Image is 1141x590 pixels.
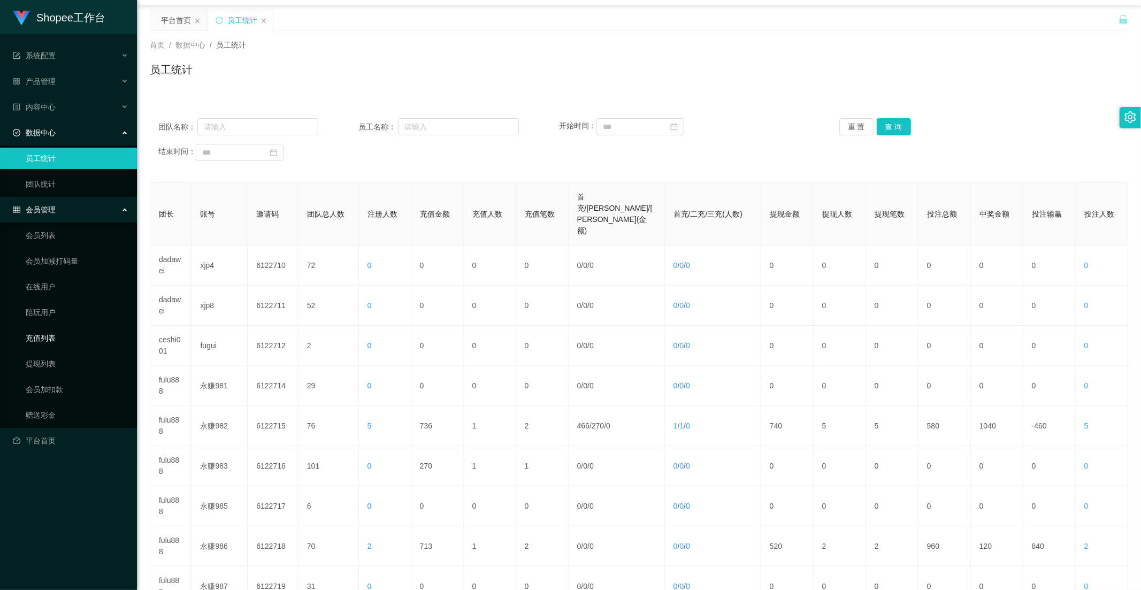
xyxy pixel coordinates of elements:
td: 0 [516,486,569,526]
td: 0 [761,366,814,406]
td: 0 [971,486,1023,526]
span: 员工名称： [358,121,397,133]
span: 0 [589,381,594,390]
td: 1 [464,526,516,566]
button: 查 询 [877,118,911,135]
span: 0 [583,462,587,470]
span: 充值人数 [472,210,502,218]
h1: 员工统计 [150,62,193,78]
td: 1 [464,406,516,446]
span: 0 [583,341,587,350]
td: 0 [1023,326,1076,366]
td: / / [665,326,761,366]
td: 72 [298,246,359,286]
td: 0 [918,486,971,526]
span: 0 [673,261,678,270]
td: 29 [298,366,359,406]
span: 0 [673,502,678,510]
span: 系统配置 [13,51,56,60]
span: 0 [577,462,581,470]
i: 图标: table [13,206,20,213]
td: 0 [464,286,516,326]
a: 团队统计 [26,173,128,195]
td: 0 [516,286,569,326]
td: 52 [298,286,359,326]
td: 0 [866,246,918,286]
td: 0 [516,246,569,286]
td: 736 [411,406,464,446]
td: 永赚981 [192,366,248,406]
td: 520 [761,526,814,566]
span: 0 [589,462,594,470]
input: 请输入 [197,118,318,135]
td: 0 [918,446,971,486]
span: 0 [577,301,581,310]
td: 0 [411,326,464,366]
td: 永赚986 [192,526,248,566]
span: 首充/[PERSON_NAME]/[PERSON_NAME](金额) [577,193,653,235]
span: 2 [1084,542,1089,550]
i: 图标: appstore-o [13,78,20,85]
td: 永赚982 [192,406,248,446]
span: 0 [367,261,372,270]
td: 6122714 [248,366,298,406]
span: 数据中心 [175,41,205,49]
i: 图标: calendar [670,123,678,131]
span: 0 [686,341,690,350]
td: 0 [411,286,464,326]
span: 投注人数 [1084,210,1114,218]
span: 0 [673,462,678,470]
td: 0 [814,326,866,366]
span: 0 [1084,301,1089,310]
td: fulu888 [150,406,192,446]
td: 6 [298,486,359,526]
td: ceshi001 [150,326,192,366]
td: 永赚983 [192,446,248,486]
span: 首充/二充/三充(人数) [673,210,742,218]
span: 0 [673,301,678,310]
span: / [210,41,212,49]
span: 0 [686,462,690,470]
span: 0 [367,381,372,390]
input: 请输入 [398,118,519,135]
td: 0 [814,286,866,326]
i: 图标: setting [1124,111,1136,123]
span: 0 [589,542,594,550]
td: 1 [516,446,569,486]
td: 5 [866,406,918,446]
td: 0 [971,446,1023,486]
td: / / [665,246,761,286]
div: 员工统计 [227,10,257,30]
span: 0 [367,502,372,510]
td: 2 [866,526,918,566]
span: 0 [589,261,594,270]
td: 6122712 [248,326,298,366]
span: 0 [679,301,684,310]
span: 0 [589,301,594,310]
td: 840 [1023,526,1076,566]
td: 0 [866,486,918,526]
span: 内容中心 [13,103,56,111]
td: 0 [464,486,516,526]
td: 0 [761,246,814,286]
td: 0 [866,286,918,326]
td: 0 [1023,486,1076,526]
h1: Shopee工作台 [36,1,105,35]
td: fulu888 [150,526,192,566]
td: 0 [866,366,918,406]
td: / / [665,446,761,486]
span: 0 [583,301,587,310]
a: Shopee工作台 [13,13,105,21]
td: 0 [814,486,866,526]
td: 2 [516,406,569,446]
span: 0 [577,502,581,510]
td: / / [569,286,665,326]
div: 平台首页 [161,10,191,30]
span: 团队名称： [158,121,197,133]
td: 713 [411,526,464,566]
a: 会员加扣款 [26,379,128,400]
span: 邀请码 [256,210,279,218]
td: 0 [814,366,866,406]
td: 0 [918,246,971,286]
td: 0 [918,326,971,366]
